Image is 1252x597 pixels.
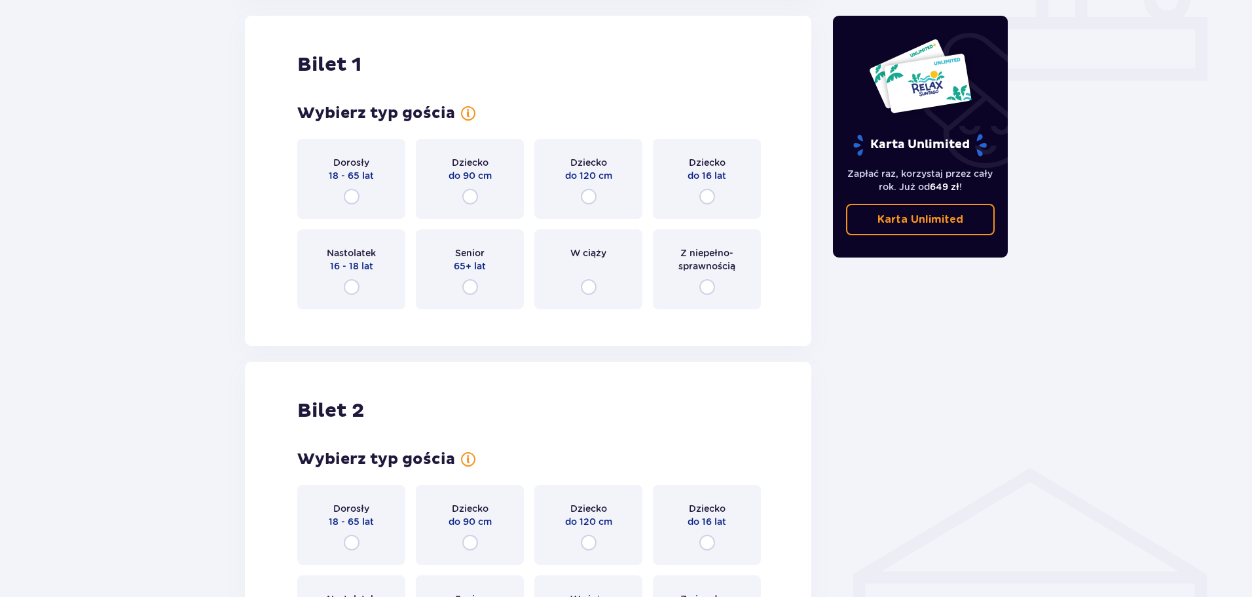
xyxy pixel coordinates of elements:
p: Dziecko [452,502,488,515]
p: Dorosły [333,502,369,515]
p: W ciąży [570,246,606,260]
p: Bilet 2 [297,398,364,423]
p: Z niepełno­sprawnością [665,246,749,273]
a: Karta Unlimited [846,204,995,235]
p: 16 - 18 lat [330,260,373,273]
p: 18 - 65 lat [329,515,374,528]
p: 18 - 65 lat [329,169,374,182]
p: do 90 cm [449,515,492,528]
p: do 16 lat [688,169,726,182]
p: Karta Unlimited [877,212,963,227]
p: 65+ lat [454,260,486,273]
p: Dziecko [570,156,607,169]
p: Wybierz typ gościa [297,450,455,469]
p: Karta Unlimited [852,134,988,157]
p: Dziecko [689,502,726,515]
p: Zapłać raz, korzystaj przez cały rok. Już od ! [846,167,995,193]
p: Senior [455,246,485,260]
p: Dziecko [570,502,607,515]
p: Dziecko [689,156,726,169]
p: Dorosły [333,156,369,169]
p: do 90 cm [449,169,492,182]
p: do 120 cm [565,169,612,182]
p: Nastolatek [327,246,376,260]
p: do 120 cm [565,515,612,528]
p: Dziecko [452,156,488,169]
span: 649 zł [930,182,959,192]
p: do 16 lat [688,515,726,528]
p: Bilet 1 [297,52,361,77]
p: Wybierz typ gościa [297,104,455,123]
